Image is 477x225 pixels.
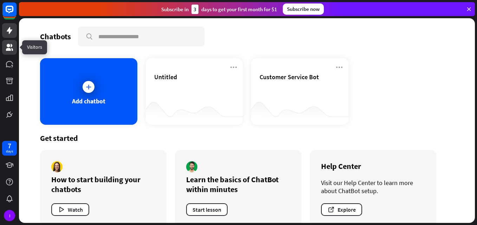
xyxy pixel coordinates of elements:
[186,175,290,194] div: Learn the basics of ChatBot within minutes
[8,143,11,149] div: 7
[2,141,17,156] a: 7 days
[154,73,177,81] span: Untitled
[321,161,425,171] div: Help Center
[6,3,27,24] button: Open LiveChat chat widget
[72,97,105,105] div: Add chatbot
[51,175,155,194] div: How to start building your chatbots
[51,203,89,216] button: Watch
[191,5,198,14] div: 3
[283,4,324,15] div: Subscribe now
[260,73,319,81] span: Customer Service Bot
[40,133,454,143] div: Get started
[321,179,425,195] div: Visit our Help Center to learn more about ChatBot setup.
[321,203,362,216] button: Explore
[161,5,277,14] div: Subscribe in days to get your first month for $1
[186,161,197,172] img: author
[51,161,63,172] img: author
[40,32,71,41] div: Chatbots
[186,203,228,216] button: Start lesson
[6,149,13,154] div: days
[4,210,15,221] div: I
